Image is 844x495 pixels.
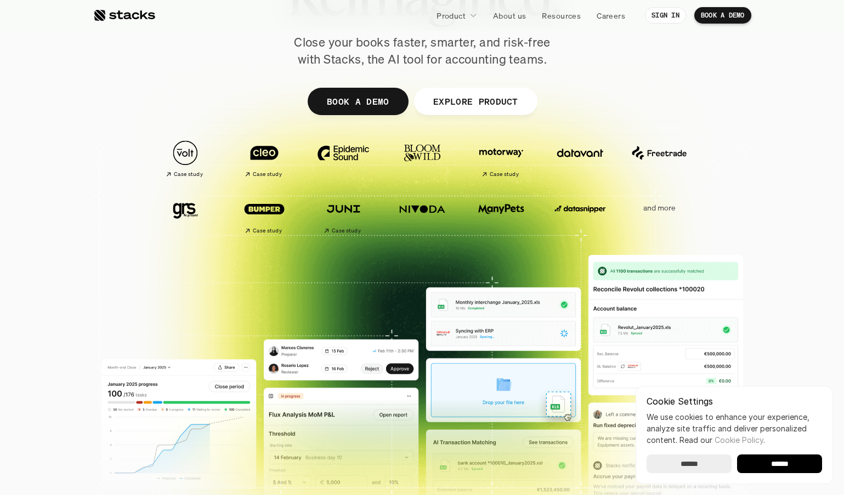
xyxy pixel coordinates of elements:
[645,7,686,24] a: SIGN IN
[467,135,535,183] a: Case study
[253,171,282,178] h2: Case study
[652,12,679,19] p: SIGN IN
[437,10,466,21] p: Product
[647,397,822,406] p: Cookie Settings
[647,411,822,446] p: We use cookies to enhance your experience, analyze site traffic and deliver personalized content.
[413,88,537,115] a: EXPLORE PRODUCT
[679,435,765,445] span: Read our .
[230,135,298,183] a: Case study
[174,171,203,178] h2: Case study
[590,5,632,25] a: Careers
[332,227,361,234] h2: Case study
[542,10,581,21] p: Resources
[493,10,526,21] p: About us
[486,5,533,25] a: About us
[309,191,377,238] a: Case study
[490,171,519,178] h2: Case study
[151,135,219,183] a: Case study
[535,5,587,25] a: Resources
[597,10,625,21] p: Careers
[129,254,178,261] a: Privacy Policy
[715,435,763,445] a: Cookie Policy
[253,227,282,234] h2: Case study
[433,93,518,109] p: EXPLORE PRODUCT
[230,191,298,238] a: Case study
[307,88,408,115] a: BOOK A DEMO
[694,7,751,24] a: BOOK A DEMO
[326,93,389,109] p: BOOK A DEMO
[625,203,693,213] p: and more
[701,12,745,19] p: BOOK A DEMO
[285,34,559,68] p: Close your books faster, smarter, and risk-free with Stacks, the AI tool for accounting teams.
